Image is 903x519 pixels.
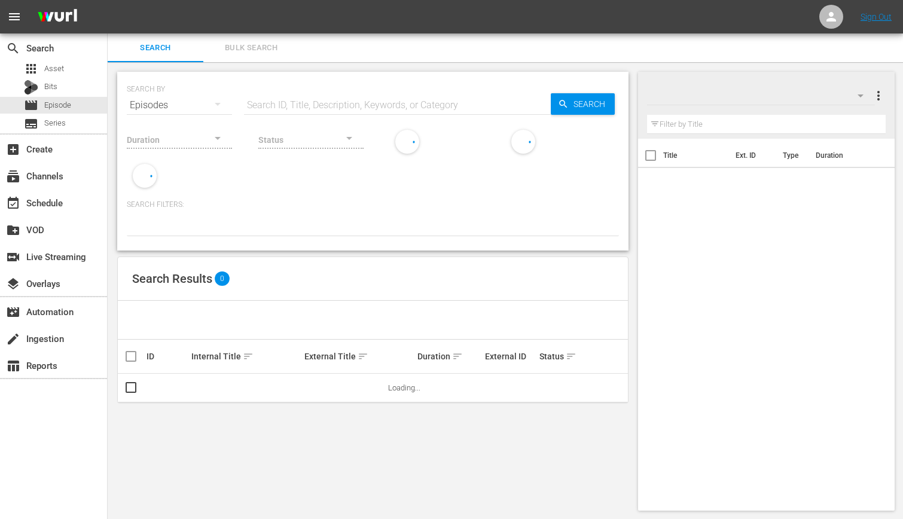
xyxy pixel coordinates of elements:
[539,349,581,364] div: Status
[243,351,254,362] span: sort
[44,63,64,75] span: Asset
[6,305,20,319] span: Automation
[6,332,20,346] span: Ingestion
[776,139,809,172] th: Type
[6,250,20,264] span: Live Streaming
[211,41,292,55] span: Bulk Search
[147,352,188,361] div: ID
[6,41,20,56] span: Search
[6,142,20,157] span: Create
[24,98,38,112] span: Episode
[871,88,886,103] span: more_vert
[6,169,20,184] span: Channels
[663,139,729,172] th: Title
[24,62,38,76] span: Asset
[388,383,420,392] span: Loading...
[44,117,66,129] span: Series
[215,271,230,286] span: 0
[24,117,38,131] span: Series
[127,200,619,210] p: Search Filters:
[44,81,57,93] span: Bits
[861,12,892,22] a: Sign Out
[871,81,886,110] button: more_vert
[485,352,536,361] div: External ID
[24,80,38,94] div: Bits
[551,93,615,115] button: Search
[44,99,71,111] span: Episode
[115,41,196,55] span: Search
[127,88,232,122] div: Episodes
[6,359,20,373] span: Reports
[132,271,212,286] span: Search Results
[728,139,776,172] th: Ext. ID
[452,351,463,362] span: sort
[566,351,576,362] span: sort
[6,223,20,237] span: VOD
[358,351,368,362] span: sort
[6,277,20,291] span: Overlays
[6,196,20,210] span: Schedule
[7,10,22,24] span: menu
[809,139,880,172] th: Duration
[29,3,86,31] img: ans4CAIJ8jUAAAAAAAAAAAAAAAAAAAAAAAAgQb4GAAAAAAAAAAAAAAAAAAAAAAAAJMjXAAAAAAAAAAAAAAAAAAAAAAAAgAT5G...
[191,349,301,364] div: Internal Title
[569,93,615,115] span: Search
[304,349,414,364] div: External Title
[417,349,481,364] div: Duration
